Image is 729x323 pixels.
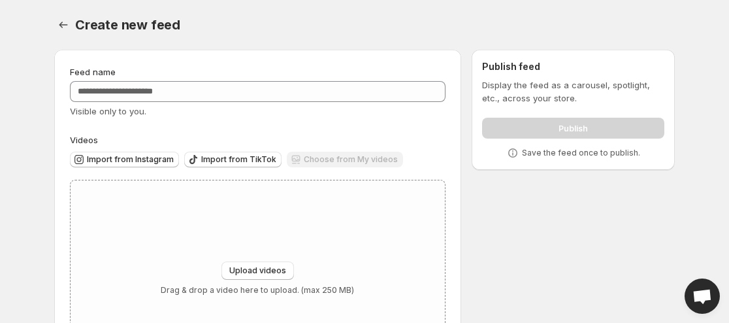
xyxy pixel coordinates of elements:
[54,16,73,34] button: Settings
[70,152,179,167] button: Import from Instagram
[201,154,276,165] span: Import from TikTok
[482,60,664,73] h2: Publish feed
[161,285,354,296] p: Drag & drop a video here to upload. (max 250 MB)
[221,262,294,280] button: Upload videos
[70,106,146,116] span: Visible only to you.
[482,78,664,105] p: Display the feed as a carousel, spotlight, etc., across your store.
[87,154,174,165] span: Import from Instagram
[685,279,720,314] div: Open chat
[522,148,640,158] p: Save the feed once to publish.
[70,135,98,145] span: Videos
[184,152,282,167] button: Import from TikTok
[229,265,286,276] span: Upload videos
[70,67,116,77] span: Feed name
[75,17,180,33] span: Create new feed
